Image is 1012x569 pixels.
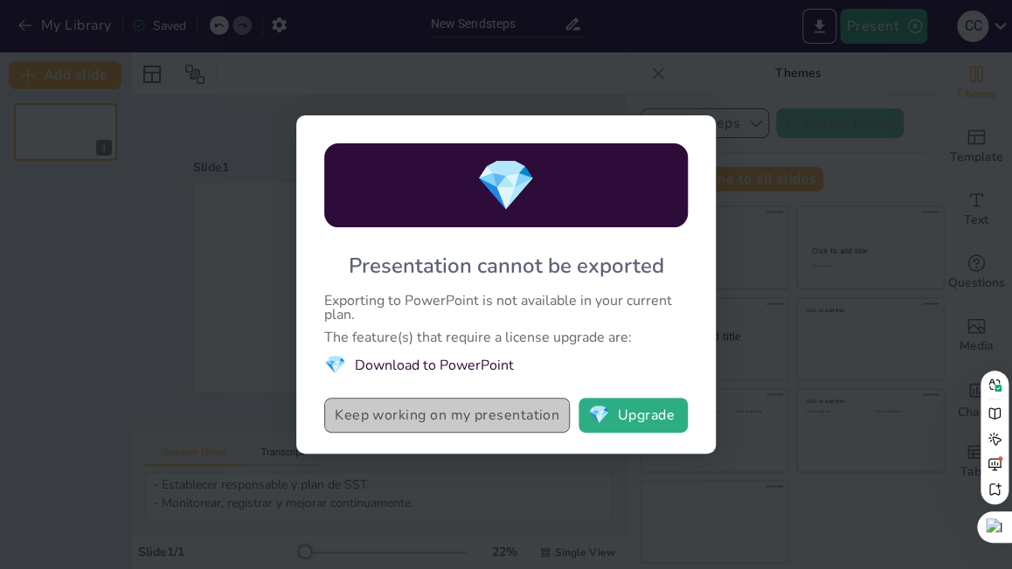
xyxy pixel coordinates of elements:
[475,152,537,219] span: diamond
[349,252,664,280] div: Presentation cannot be exported
[324,294,688,322] div: Exporting to PowerPoint is not available in your current plan.
[324,398,570,433] button: Keep working on my presentation
[324,330,688,344] div: The feature(s) that require a license upgrade are:
[324,353,688,377] li: Download to PowerPoint
[324,353,346,377] span: diamond
[588,406,610,424] span: diamond
[579,398,688,433] button: diamondUpgrade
